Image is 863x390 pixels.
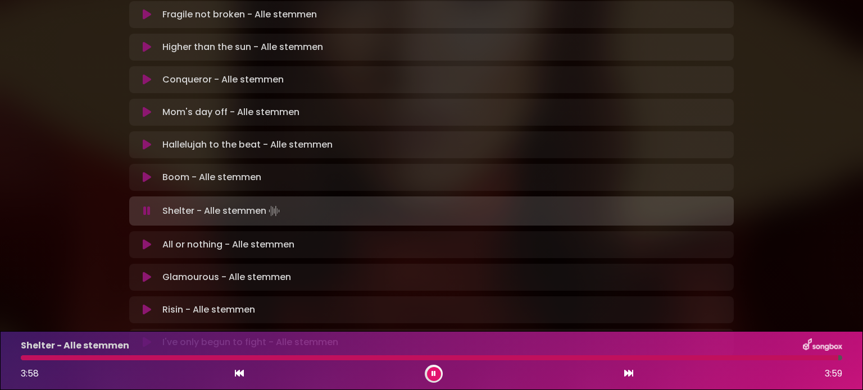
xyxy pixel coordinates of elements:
p: Fragile not broken - Alle stemmen [162,8,317,21]
p: Shelter - Alle stemmen [162,203,282,219]
p: Boom - Alle stemmen [162,171,261,184]
p: All or nothing - Alle stemmen [162,238,294,251]
p: Higher than the sun - Alle stemmen [162,40,323,54]
img: songbox-logo-white.png [803,338,842,353]
p: Mom's day off - Alle stemmen [162,105,299,119]
p: Glamourous - Alle stemmen [162,270,291,284]
span: 3:59 [825,367,842,380]
span: 3:58 [21,367,39,380]
p: Shelter - Alle stemmen [21,339,129,352]
p: Risin - Alle stemmen [162,303,255,316]
p: Conqueror - Alle stemmen [162,73,284,86]
img: waveform4.gif [266,203,282,219]
p: Hallelujah to the beat - Alle stemmen [162,138,333,152]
